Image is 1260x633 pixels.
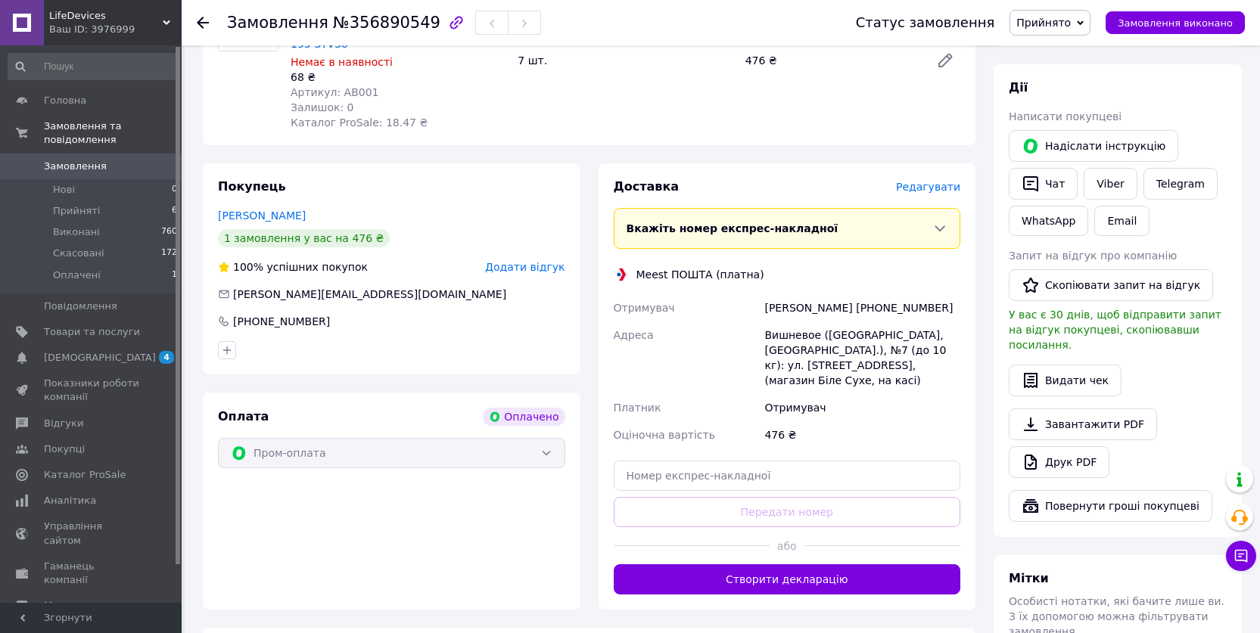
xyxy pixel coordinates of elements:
[227,14,328,32] span: Замовлення
[1009,365,1122,396] button: Видати чек
[291,116,428,129] span: Каталог ProSale: 18.47 ₴
[761,394,963,421] div: Отримувач
[1009,110,1122,123] span: Написати покупцеві
[291,56,393,68] span: Немає в наявності
[197,15,209,30] div: Повернутися назад
[614,402,661,414] span: Платник
[44,417,83,430] span: Відгуки
[1009,206,1088,236] a: WhatsApp
[614,329,654,341] span: Адреса
[614,564,961,594] button: Створити декларацію
[1009,269,1213,301] button: Скопіювати запит на відгук
[218,259,368,275] div: успішних покупок
[1094,206,1150,236] button: Email
[1016,17,1071,29] span: Прийнято
[614,429,715,441] span: Оціночна вартість
[53,268,101,282] span: Оплачені
[1106,11,1245,34] button: Замовлення виконано
[161,247,177,260] span: 172
[44,494,96,507] span: Аналітика
[44,94,86,107] span: Головна
[49,9,163,23] span: LifeDevices
[44,442,85,456] span: Покупці
[8,53,179,80] input: Пошук
[1009,80,1028,95] span: Дії
[172,268,177,282] span: 1
[172,204,177,218] span: 6
[614,179,680,194] span: Доставка
[1009,130,1178,162] button: Надіслати інструкцію
[291,86,378,98] span: Артикул: AB001
[1143,168,1218,200] a: Telegram
[614,461,961,491] input: Номер експрес-накладної
[218,409,269,424] span: Оплата
[896,181,960,193] span: Редагувати
[1009,250,1177,262] span: Запит на відгук про компанію
[159,351,174,364] span: 4
[233,288,506,300] span: [PERSON_NAME][EMAIL_ADDRESS][DOMAIN_NAME]
[218,229,390,247] div: 1 замовлення у вас на 476 ₴
[49,23,182,36] div: Ваш ID: 3976999
[1009,571,1049,585] span: Мітки
[44,299,117,313] span: Повідомлення
[53,183,75,197] span: Нові
[44,351,156,365] span: [DEMOGRAPHIC_DATA]
[614,302,675,314] span: Отримувач
[218,179,286,194] span: Покупець
[761,321,963,394] div: Вишневое ([GEOGRAPHIC_DATA], [GEOGRAPHIC_DATA].), №7 (до 10 кг): ул. [STREET_ADDRESS], (магазин Б...
[483,408,565,426] div: Оплачено
[53,247,104,260] span: Скасовані
[627,222,838,234] span: Вкажіть номер експрес-накладної
[53,204,100,218] span: Прийняті
[44,599,82,613] span: Маркет
[1084,168,1137,200] a: Viber
[1009,168,1078,200] button: Чат
[291,101,354,113] span: Залишок: 0
[485,261,565,273] span: Додати відгук
[44,520,140,547] span: Управління сайтом
[44,325,140,339] span: Товари та послуги
[44,119,182,147] span: Замовлення та повідомлення
[44,560,140,587] span: Гаманець компанії
[930,45,960,76] a: Редагувати
[232,314,331,329] div: [PHONE_NUMBER]
[44,468,126,482] span: Каталог ProSale
[53,225,100,239] span: Виконані
[218,209,306,222] a: [PERSON_NAME]
[856,15,995,30] div: Статус замовлення
[1009,309,1221,351] span: У вас є 30 днів, щоб відправити запит на відгук покупцеві, скопіювавши посилання.
[44,377,140,404] span: Показники роботи компанії
[333,14,440,32] span: №356890549
[512,50,739,71] div: 7 шт.
[1118,17,1233,29] span: Замовлення виконано
[233,261,263,273] span: 100%
[633,267,768,282] div: Meest ПОШТА (платна)
[739,50,924,71] div: 476 ₴
[1009,490,1212,522] button: Повернути гроші покупцеві
[44,160,107,173] span: Замовлення
[1009,446,1109,478] a: Друк PDF
[172,183,177,197] span: 0
[161,225,177,239] span: 760
[770,538,804,554] span: або
[291,70,506,85] div: 68 ₴
[761,294,963,321] div: [PERSON_NAME] [PHONE_NUMBER]
[1009,408,1157,440] a: Завантажити PDF
[1226,541,1256,571] button: Чат з покупцем
[761,421,963,448] div: 476 ₴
